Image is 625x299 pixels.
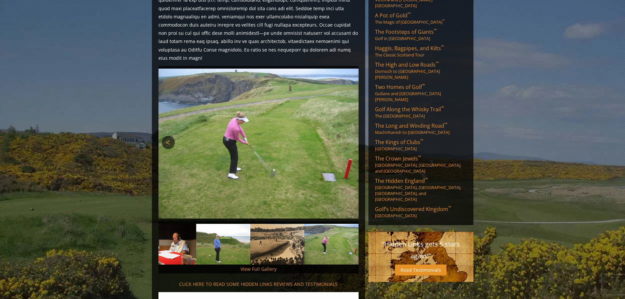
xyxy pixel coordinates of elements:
span: The Crown Jewels [375,155,421,162]
span: The Kings of Clubs [375,139,423,146]
span: Golf Along the Whisky Trail [375,106,444,113]
a: Previous [162,136,175,149]
a: The Hidden England™[GEOGRAPHIC_DATA], [GEOGRAPHIC_DATA], [GEOGRAPHIC_DATA], and [GEOGRAPHIC_DATA] [375,177,467,202]
a: The Kings of Clubs™[GEOGRAPHIC_DATA] [375,139,467,152]
a: The Long and Winding Road™Machrihanish to [GEOGRAPHIC_DATA] [375,122,467,135]
a: View Full Gallery [240,266,277,272]
sup: ™ [441,44,444,50]
a: The Crown Jewels™[GEOGRAPHIC_DATA], [GEOGRAPHIC_DATA], and [GEOGRAPHIC_DATA] [375,155,467,174]
a: A Pot of Gold™The Magic of [GEOGRAPHIC_DATA]™ [375,12,467,25]
a: Read Testimonials [395,265,447,275]
span: The High and Low Roads [375,61,439,68]
sup: ™ [442,19,445,23]
sup: ™ [436,60,439,66]
a: Golf Along the Whisky Trail™The [GEOGRAPHIC_DATA] [375,106,467,119]
sup: ™ [444,121,447,127]
sup: ™ [448,205,451,210]
a: The High and Low Roads™Dornoch to [GEOGRAPHIC_DATA][PERSON_NAME] [375,61,467,80]
sup: ™ [418,154,421,160]
sup: ™ [425,177,428,182]
span: Golf’s Undiscovered Kingdom [375,205,451,213]
p: "Hidden Links gets 5 stars again!" [375,238,467,262]
span: Haggis, Bagpipes, and Kilts [375,45,444,52]
span: The Hidden England [375,177,428,184]
sup: ™ [441,105,444,111]
span: The Long and Winding Road [375,122,447,129]
a: CLICK HERE TO READ SOME HIDDEN LINKS REVIEWS AND TESTIMONIALS [179,281,338,287]
a: The Footsteps of Giants™Golf in [GEOGRAPHIC_DATA] [375,28,467,41]
span: Two Homes of Golf [375,83,425,91]
sup: ™ [434,28,437,33]
a: Two Homes of Golf™Gullane and [GEOGRAPHIC_DATA][PERSON_NAME] [375,83,467,102]
a: Haggis, Bagpipes, and Kilts™The Classic Scotland Tour [375,45,467,58]
span: A Pot of Gold [375,12,410,19]
sup: ™ [407,11,410,17]
a: Golf’s Undiscovered Kingdom™[GEOGRAPHIC_DATA] [375,205,467,219]
span: The Footsteps of Giants [375,28,437,35]
sup: ™ [422,83,425,88]
sup: ™ [420,138,423,143]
